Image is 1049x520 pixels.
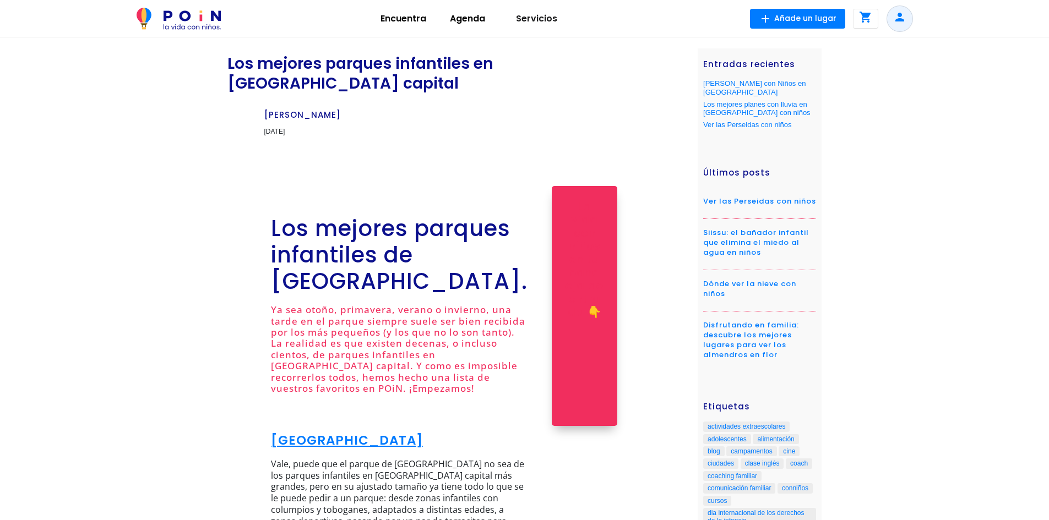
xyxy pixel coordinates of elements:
[271,215,529,300] h1: Los mejores parques infantiles de [GEOGRAPHIC_DATA].
[703,496,731,506] a: cursos (2 elementos)
[774,13,836,24] span: Añade un lugar
[703,100,811,117] a: Los mejores planes con lluvia en [GEOGRAPHIC_DATA] con niños
[227,54,613,94] div: Los mejores parques infantiles en [GEOGRAPHIC_DATA] capital
[703,59,816,75] h4: Entradas recientes
[271,431,423,449] a: [GEOGRAPHIC_DATA]
[437,12,498,25] p: Agenda
[703,458,738,468] a: ciudades (4 elementos)
[786,458,812,468] a: coach (3 elementos)
[703,434,751,444] a: adolescentes (2 elementos)
[703,227,809,258] a: Siissu: el bañador infantil que elimina el miedo al agua en niños
[759,12,772,25] i: add
[859,10,872,24] i: shopping_cart
[703,483,775,493] a: comunicación familiar (4 elementos)
[726,446,776,456] a: campamentos (3 elementos)
[893,10,906,24] i: person
[703,278,796,299] a: Dónde ver la nieve con niños
[566,200,604,324] h2: La vida con niños en tu bandeja de entrada 👇
[498,12,575,25] p: Servicios
[778,483,813,493] a: conniños (15 elementos)
[369,12,437,25] p: Encuentra
[703,422,790,431] a: actividades extraescolares (3 elementos)
[703,471,762,481] a: coaching familiar (3 elementos)
[703,320,799,360] a: Disfrutando en familia: descubre los mejores lugares para ver los almendros en flor
[137,8,221,30] img: POiN_logo
[264,109,341,121] span: [PERSON_NAME]
[703,196,816,206] a: Ver las Perseidas con niños
[741,458,784,468] a: clase inglés (3 elementos)
[703,168,816,183] h4: Últimos posts
[703,79,806,96] a: [PERSON_NAME] con Niños en [GEOGRAPHIC_DATA]
[703,446,725,456] a: blog (2 elementos)
[779,446,800,456] a: cine (2 elementos)
[750,9,845,29] button: Añade un lugar
[703,402,816,417] h4: Etiquetas
[703,121,791,129] a: Ver las Perseidas con niños
[264,130,430,134] div: [DATE]
[753,434,798,444] a: alimentación (8 elementos)
[271,304,529,399] h3: Ya sea otoño, primavera, verano o invierno, una tarde en el parque siempre suele ser bien recibid...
